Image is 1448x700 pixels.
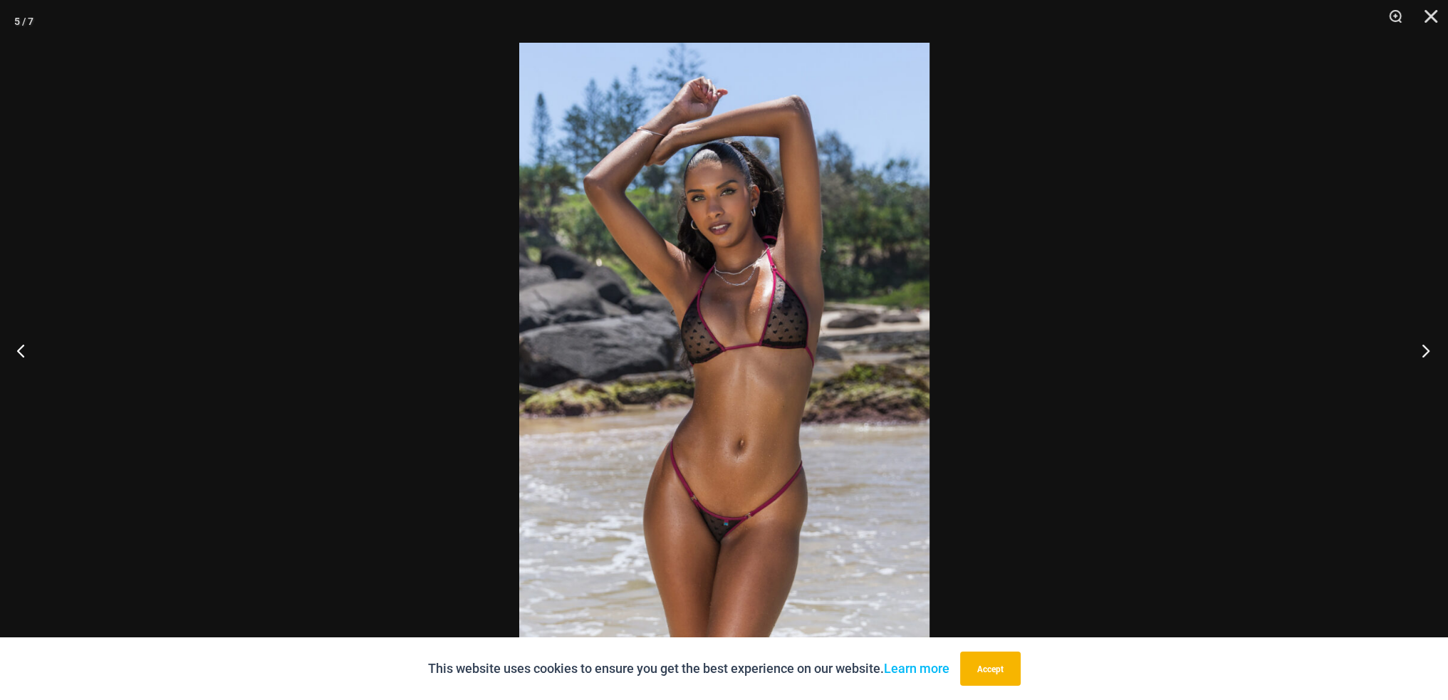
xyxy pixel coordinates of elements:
button: Accept [960,652,1021,686]
img: Cupids Kiss Hearts 312 Tri Top 449 Thong 06 [519,43,929,657]
div: 5 / 7 [14,11,33,32]
button: Next [1395,315,1448,386]
p: This website uses cookies to ensure you get the best experience on our website. [428,658,949,679]
a: Learn more [884,661,949,676]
